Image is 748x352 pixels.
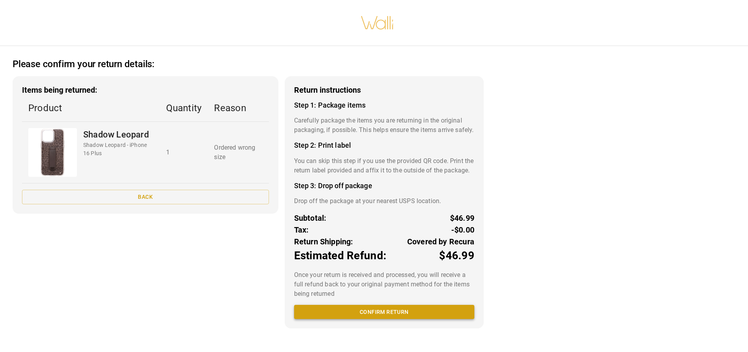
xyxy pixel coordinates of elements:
p: Shadow Leopard - iPhone 16 Plus [83,141,154,158]
button: Confirm return [294,305,474,319]
p: Quantity [166,101,202,115]
p: Tax: [294,224,309,236]
p: Carefully package the items you are returning in the original packaging, if possible. This helps ... [294,116,474,135]
p: Shadow Leopard [83,128,154,141]
button: Back [22,190,269,204]
h4: Step 2: Print label [294,141,474,150]
p: $46.99 [439,247,474,264]
p: 1 [166,148,202,157]
p: Reason [214,101,262,115]
p: You can skip this step if you use the provided QR code. Print the return label provided and affix... [294,156,474,175]
img: walli-inc.myshopify.com [360,6,394,40]
h2: Please confirm your return details: [13,59,154,70]
h4: Step 3: Drop off package [294,181,474,190]
p: Product [28,101,154,115]
p: Drop off the package at your nearest USPS location. [294,196,474,206]
p: Return Shipping: [294,236,353,247]
h4: Step 1: Package items [294,101,474,110]
h3: Return instructions [294,86,474,95]
h3: Items being returned: [22,86,269,95]
p: Covered by Recura [407,236,474,247]
p: Ordered wrong size [214,143,262,162]
p: Estimated Refund: [294,247,386,264]
p: Once your return is received and processed, you will receive a full refund back to your original ... [294,270,474,299]
p: -$0.00 [451,224,474,236]
p: Subtotal: [294,212,327,224]
p: $46.99 [450,212,474,224]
